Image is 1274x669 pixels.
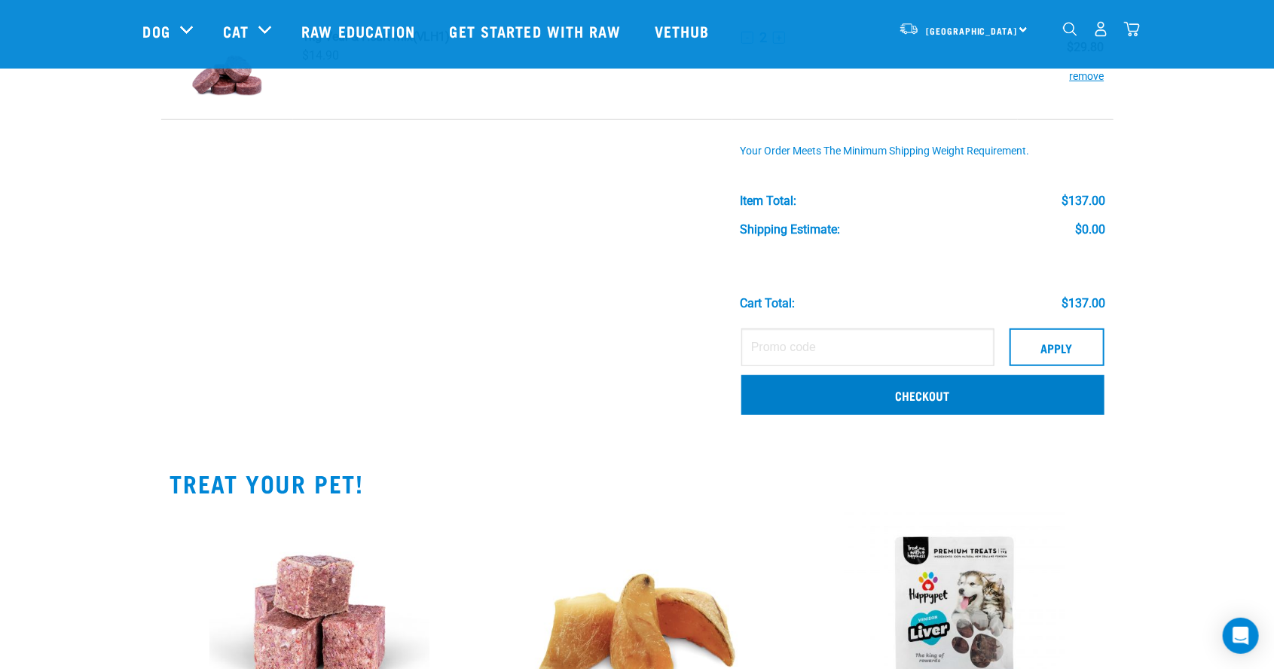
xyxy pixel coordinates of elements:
a: Cat [223,20,249,42]
div: $0.00 [1075,223,1105,237]
img: user.png [1093,21,1109,37]
div: Your order meets the minimum shipping weight requirement. [740,145,1105,157]
button: Apply [1010,328,1104,366]
div: $137.00 [1062,194,1105,208]
button: remove [1070,54,1104,84]
a: Checkout [741,375,1104,414]
img: home-icon@2x.png [1124,21,1140,37]
h2: TREAT YOUR PET! [170,469,1104,496]
img: van-moving.png [899,22,919,35]
div: Cart total: [740,297,795,310]
span: [GEOGRAPHIC_DATA] [927,28,1018,33]
div: Item Total: [740,194,796,208]
a: Raw Education [286,1,434,61]
div: Shipping Estimate: [740,223,840,237]
a: Vethub [640,1,729,61]
div: $137.00 [1062,297,1105,310]
input: Promo code [741,328,994,366]
img: home-icon-1@2x.png [1063,22,1077,36]
a: Get started with Raw [435,1,640,61]
div: Open Intercom Messenger [1223,618,1259,654]
a: Dog [143,20,170,42]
